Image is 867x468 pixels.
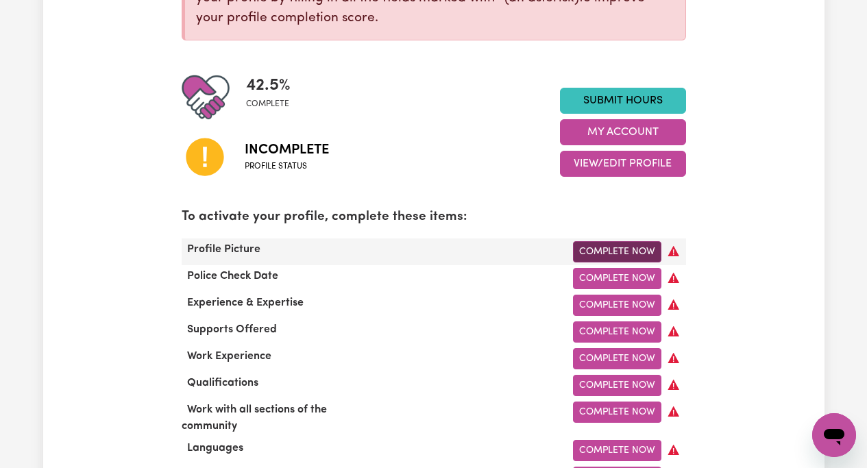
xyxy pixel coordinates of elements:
[182,351,277,362] span: Work Experience
[182,443,249,454] span: Languages
[573,402,661,423] a: Complete Now
[560,88,686,114] a: Submit Hours
[182,324,282,335] span: Supports Offered
[182,271,284,282] span: Police Check Date
[246,73,291,98] span: 42.5 %
[182,378,264,389] span: Qualifications
[182,404,327,432] span: Work with all sections of the community
[182,244,266,255] span: Profile Picture
[573,348,661,369] a: Complete Now
[245,140,329,160] span: Incomplete
[573,295,661,316] a: Complete Now
[573,321,661,343] a: Complete Now
[246,73,302,121] div: Profile completeness: 42.5%
[182,208,686,227] p: To activate your profile, complete these items:
[573,241,661,262] a: Complete Now
[245,160,329,173] span: Profile status
[182,297,309,308] span: Experience & Expertise
[573,268,661,289] a: Complete Now
[812,413,856,457] iframe: Button to launch messaging window
[560,151,686,177] button: View/Edit Profile
[573,375,661,396] a: Complete Now
[246,98,291,110] span: complete
[560,119,686,145] button: My Account
[573,440,661,461] a: Complete Now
